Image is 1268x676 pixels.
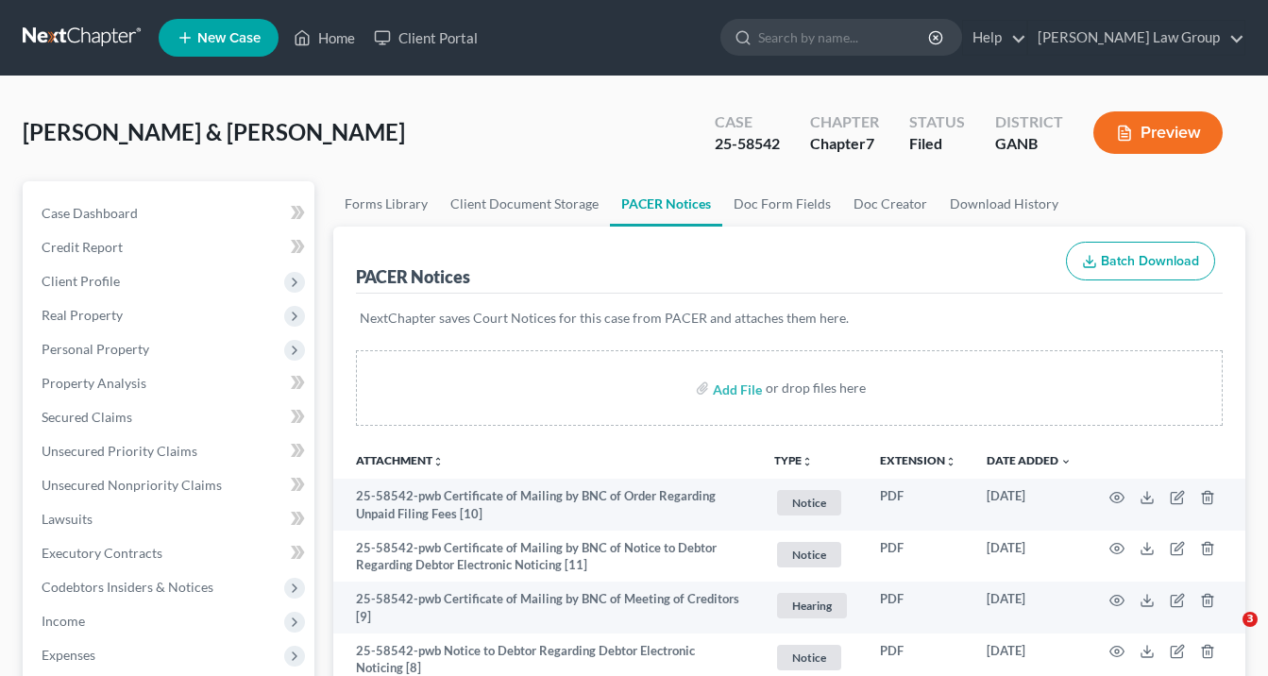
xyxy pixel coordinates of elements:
a: Case Dashboard [26,196,314,230]
a: Home [284,21,364,55]
i: unfold_more [432,456,444,467]
a: Secured Claims [26,400,314,434]
a: Property Analysis [26,366,314,400]
span: Executory Contracts [42,545,162,561]
span: Unsecured Nonpriority Claims [42,477,222,493]
div: District [995,111,1063,133]
span: Real Property [42,307,123,323]
a: PACER Notices [610,181,722,227]
td: [DATE] [972,531,1087,583]
a: Extensionunfold_more [880,453,956,467]
div: Status [909,111,965,133]
a: Doc Creator [842,181,938,227]
i: unfold_more [945,456,956,467]
span: Case Dashboard [42,205,138,221]
input: Search by name... [758,20,931,55]
a: Date Added expand_more [987,453,1072,467]
a: Executory Contracts [26,536,314,570]
span: [PERSON_NAME] & [PERSON_NAME] [23,118,405,145]
span: Batch Download [1101,253,1199,269]
td: [DATE] [972,582,1087,634]
td: 25-58542-pwb Certificate of Mailing by BNC of Notice to Debtor Regarding Debtor Electronic Notici... [333,531,759,583]
iframe: Intercom live chat [1204,612,1249,657]
span: Codebtors Insiders & Notices [42,579,213,595]
span: Notice [777,490,841,515]
span: New Case [197,31,261,45]
a: Doc Form Fields [722,181,842,227]
span: Notice [777,542,841,567]
div: Filed [909,133,965,155]
div: 25-58542 [715,133,780,155]
a: Credit Report [26,230,314,264]
div: Chapter [810,133,879,155]
i: unfold_more [802,456,813,467]
a: Client Portal [364,21,487,55]
a: Download History [938,181,1070,227]
span: 3 [1243,612,1258,627]
span: Property Analysis [42,375,146,391]
i: expand_more [1060,456,1072,467]
span: Client Profile [42,273,120,289]
a: Lawsuits [26,502,314,536]
div: Chapter [810,111,879,133]
a: Unsecured Priority Claims [26,434,314,468]
span: Credit Report [42,239,123,255]
span: Income [42,613,85,629]
span: Notice [777,645,841,670]
span: Expenses [42,647,95,663]
td: PDF [865,582,972,634]
td: 25-58542-pwb Certificate of Mailing by BNC of Meeting of Creditors [9] [333,582,759,634]
button: Batch Download [1066,242,1215,281]
span: Unsecured Priority Claims [42,443,197,459]
a: [PERSON_NAME] Law Group [1028,21,1244,55]
td: PDF [865,479,972,531]
a: Help [963,21,1026,55]
span: Personal Property [42,341,149,357]
a: Hearing [774,590,850,621]
a: Attachmentunfold_more [356,453,444,467]
td: 25-58542-pwb Certificate of Mailing by BNC of Order Regarding Unpaid Filing Fees [10] [333,479,759,531]
div: or drop files here [766,379,866,397]
td: [DATE] [972,479,1087,531]
span: Hearing [777,593,847,618]
span: Lawsuits [42,511,93,527]
a: Forms Library [333,181,439,227]
a: Client Document Storage [439,181,610,227]
button: Preview [1093,111,1223,154]
span: 7 [866,134,874,152]
a: Unsecured Nonpriority Claims [26,468,314,502]
p: NextChapter saves Court Notices for this case from PACER and attaches them here. [360,309,1219,328]
td: PDF [865,531,972,583]
a: Notice [774,539,850,570]
div: GANB [995,133,1063,155]
span: Secured Claims [42,409,132,425]
a: Notice [774,642,850,673]
button: TYPEunfold_more [774,455,813,467]
div: PACER Notices [356,265,470,288]
div: Case [715,111,780,133]
a: Notice [774,487,850,518]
